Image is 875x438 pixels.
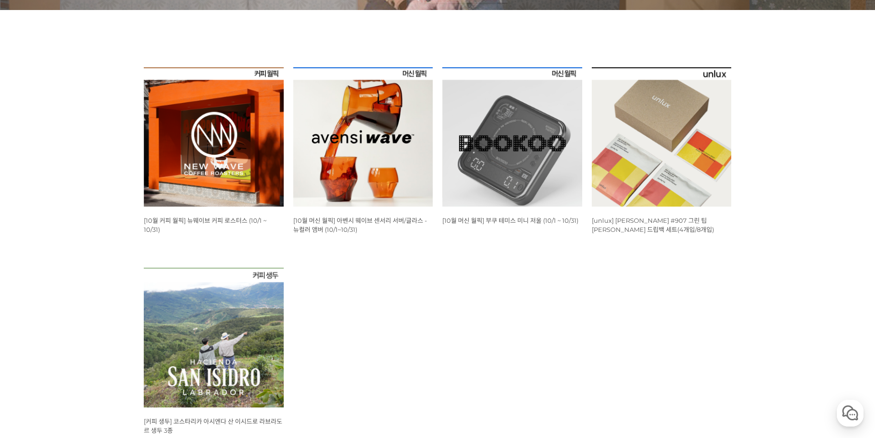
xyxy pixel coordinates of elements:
a: 홈 [3,302,63,326]
a: 대화 [63,302,123,326]
img: 코스타리카 아시엔다 산 이시드로 라브라도르 [144,268,284,407]
span: 설정 [148,317,159,324]
img: [10월 커피 월픽] 뉴웨이브 커피 로스터스 (10/1 ~ 10/31) [144,67,284,207]
a: [커피 생두] 코스타리카 아시엔다 산 이시드로 라브라도르 생두 3종 [144,417,282,434]
img: [10월 머신 월픽] 아벤시 웨이브 센서리 서버/글라스 - 뉴컬러 앰버 (10/1~10/31) [293,67,433,207]
a: [10월 커피 월픽] 뉴웨이브 커피 로스터스 (10/1 ~ 10/31) [144,217,267,233]
span: 대화 [87,317,99,325]
img: [unlux] 파나마 잰슨 #907 그린 팁 게이샤 워시드 드립백 세트(4개입/8개입) [592,67,732,207]
span: 홈 [30,317,36,324]
a: [10월 머신 월픽] 부쿠 테미스 미니 저울 (10/1 ~ 10/31) [442,217,578,224]
a: 설정 [123,302,183,326]
a: [unlux] [PERSON_NAME] #907 그린 팁 [PERSON_NAME] 드립백 세트(4개입/8개입) [592,217,714,233]
img: [10월 머신 월픽] 부쿠 테미스 미니 저울 (10/1 ~ 10/31) [442,67,582,207]
a: [10월 머신 월픽] 아벤시 웨이브 센서리 서버/글라스 - 뉴컬러 앰버 (10/1~10/31) [293,217,427,233]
